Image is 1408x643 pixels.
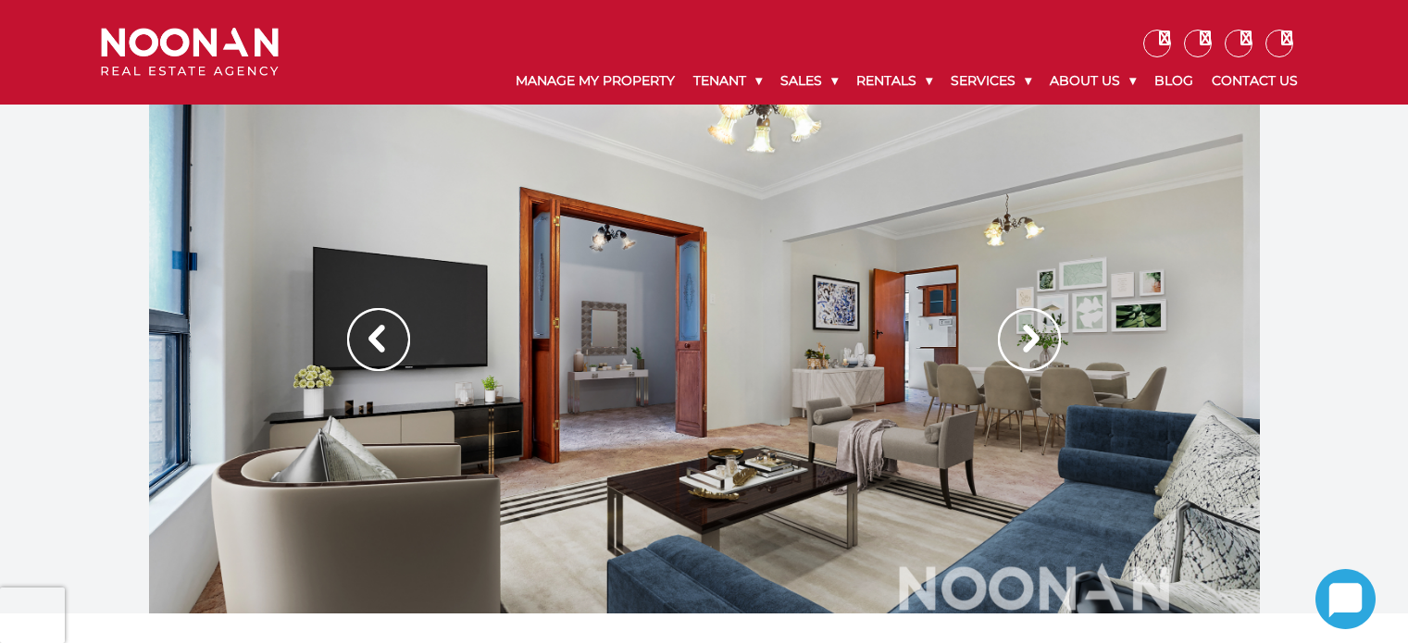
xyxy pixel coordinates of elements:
[347,308,410,371] img: Arrow slider
[506,57,684,105] a: Manage My Property
[941,57,1040,105] a: Services
[847,57,941,105] a: Rentals
[998,308,1061,371] img: Arrow slider
[771,57,847,105] a: Sales
[1202,57,1307,105] a: Contact Us
[684,57,771,105] a: Tenant
[1040,57,1145,105] a: About Us
[1145,57,1202,105] a: Blog
[101,28,279,77] img: Noonan Real Estate Agency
